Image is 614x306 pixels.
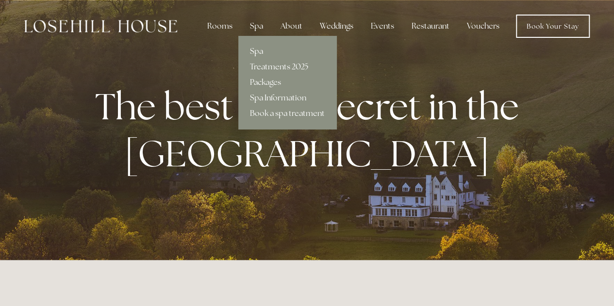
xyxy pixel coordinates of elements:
a: Vouchers [459,16,507,36]
div: Restaurant [404,16,457,36]
a: Treatments 2025 [238,59,336,75]
a: Book a spa treatment [238,106,336,121]
div: About [273,16,310,36]
div: Spa [242,16,271,36]
div: Weddings [312,16,361,36]
a: Packages [238,75,336,90]
div: Events [363,16,402,36]
strong: The best kept secret in the [GEOGRAPHIC_DATA] [95,82,527,177]
a: Spa [238,44,336,59]
img: Losehill House [24,20,177,32]
div: Rooms [199,16,240,36]
a: Spa Information [238,90,336,106]
a: Book Your Stay [516,15,590,38]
